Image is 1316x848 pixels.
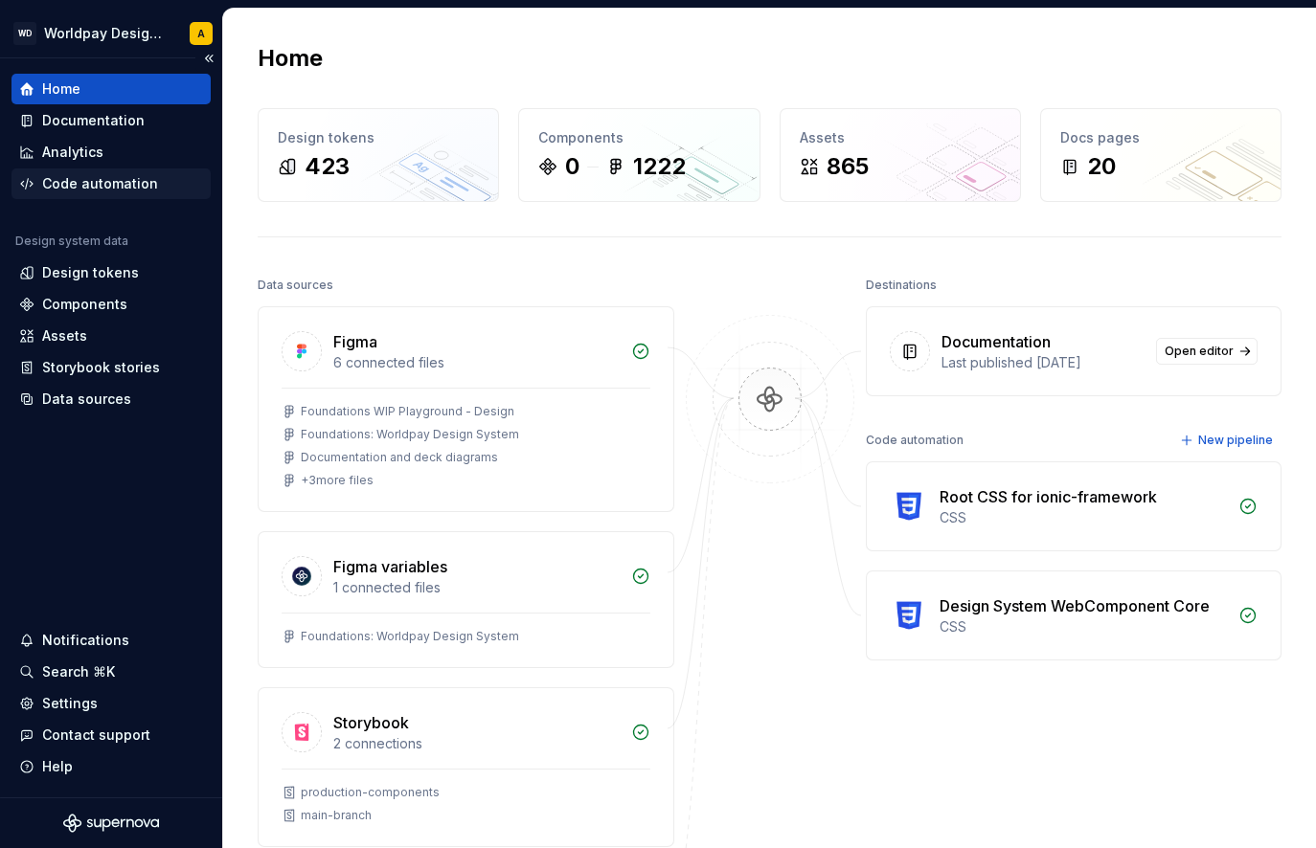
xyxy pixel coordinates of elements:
div: Home [42,79,80,99]
a: Assets [11,321,211,351]
div: Components [42,295,127,314]
a: Components01222 [518,108,760,202]
div: WD [13,22,36,45]
a: Docs pages20 [1040,108,1282,202]
a: Components [11,289,211,320]
div: CSS [940,617,1228,636]
div: Code automation [42,174,158,193]
div: Last published [DATE] [942,353,1146,372]
button: Help [11,751,211,782]
a: Design tokens423 [258,108,499,202]
div: Documentation and deck diagrams [301,450,498,465]
button: Search ⌘K [11,657,211,687]
div: Docs pages [1060,128,1261,147]
div: Notifications [42,631,129,650]
a: Analytics [11,137,211,167]
div: Foundations: Worldpay Design System [301,629,519,644]
a: Code automation [11,168,211,199]
div: Foundations: Worldpay Design System [301,427,519,442]
div: main-branch [301,808,372,823]
a: Storybook2 connectionsproduction-componentsmain-branch [258,687,674,847]
div: Help [42,757,73,776]
button: WDWorldpay Design SystemA [4,12,218,54]
div: Analytics [42,143,103,162]
a: Design tokens [11,257,211,288]
div: Assets [800,128,1001,147]
div: Storybook stories [42,358,160,377]
a: Assets865 [780,108,1021,202]
a: Figma variables1 connected filesFoundations: Worldpay Design System [258,531,674,668]
div: Design tokens [278,128,479,147]
a: Storybook stories [11,352,211,383]
div: 423 [305,151,350,182]
a: Documentation [11,105,211,136]
button: Collapse sidebar [195,45,222,72]
div: Figma [333,330,377,353]
div: 1222 [633,151,686,182]
div: Foundations WIP Playground - Design [301,404,514,419]
div: 6 connected files [333,353,620,372]
div: Contact support [42,725,150,745]
div: 2 connections [333,734,620,753]
div: 20 [1087,151,1116,182]
svg: Supernova Logo [63,814,159,833]
a: Data sources [11,384,211,414]
div: Design system data [15,234,128,249]
a: Settings [11,688,211,719]
div: 0 [565,151,579,182]
div: Design tokens [42,263,139,282]
div: Documentation [942,330,1051,353]
div: Code automation [866,427,964,454]
span: Open editor [1165,344,1234,359]
div: Components [538,128,739,147]
div: Storybook [333,711,409,734]
div: Figma variables [333,555,447,578]
div: production-components [301,785,440,800]
a: Open editor [1156,338,1258,365]
div: + 3 more files [301,473,374,488]
div: Data sources [258,272,333,299]
div: Root CSS for ionic-framework [940,485,1157,508]
div: Documentation [42,111,145,130]
button: Contact support [11,720,211,750]
div: 1 connected files [333,578,620,597]
button: Notifications [11,625,211,656]
div: Design System WebComponent Core [940,594,1210,617]
a: Home [11,74,211,104]
h2: Home [258,43,323,74]
div: A [197,26,205,41]
div: Assets [42,326,87,346]
div: Settings [42,694,98,713]
div: Worldpay Design System [44,24,167,43]
div: 865 [827,151,869,182]
div: Destinations [866,272,937,299]
div: CSS [940,508,1228,527]
div: Search ⌘K [42,662,115,681]
span: New pipeline [1198,433,1273,448]
button: New pipeline [1174,427,1282,454]
div: Data sources [42,390,131,409]
a: Figma6 connected filesFoundations WIP Playground - DesignFoundations: Worldpay Design SystemDocum... [258,306,674,512]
